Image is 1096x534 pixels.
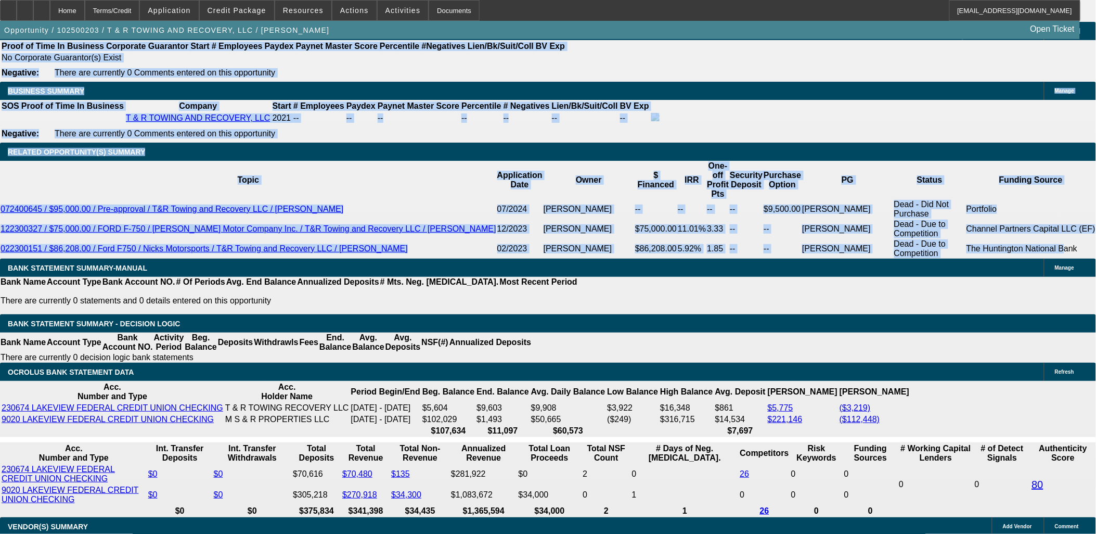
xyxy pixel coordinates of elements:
[1,382,224,402] th: Acc. Number and Type
[763,239,802,259] td: --
[1031,443,1095,463] th: Authenticity Score
[607,414,659,425] td: ($249)
[2,129,39,138] b: Negative:
[715,382,766,402] th: Avg. Deposit
[179,101,217,110] b: Company
[767,382,838,402] th: [PERSON_NAME]
[518,464,582,484] td: $0
[2,465,115,483] a: 230674 LAKEVIEW FEDERAL CREDIT UNION CHECKING
[620,101,649,110] b: BV Exp
[1,244,408,253] a: 022300151 / $86,208.00 / Ford F750 / Nicks Motorsports / T&R Towing and Recovery LLC / [PERSON_NAME]
[461,101,501,110] b: Percentile
[148,469,158,478] a: $0
[894,219,966,239] td: Dead - Due to Competition
[2,403,223,412] a: 230674 LAKEVIEW FEDERAL CREDIT UNION CHECKING
[531,382,606,402] th: Avg. Daily Balance
[715,414,766,425] td: $14,534
[966,161,1096,199] th: Funding Source
[715,426,766,436] th: $7,697
[966,199,1096,219] td: Portfolio
[378,113,459,123] div: --
[974,464,1030,505] td: 0
[342,469,372,478] a: $70,480
[1055,369,1074,375] span: Refresh
[380,277,499,287] th: # Mts. Neg. [MEDICAL_DATA].
[106,42,188,50] b: Corporate Guarantor
[497,239,543,259] td: 02/2023
[677,239,706,259] td: 5.92%
[391,506,449,516] th: $34,435
[740,443,790,463] th: Competitors
[791,464,843,484] td: 0
[148,490,158,499] a: $0
[140,1,198,20] button: Application
[292,464,341,484] td: $70,616
[176,277,226,287] th: # Of Periods
[8,87,84,95] span: BUSINESS SUMMARY
[497,219,543,239] td: 12/2023
[55,68,275,77] span: There are currently 0 Comments entered on this opportunity
[476,414,529,425] td: $1,493
[791,443,843,463] th: Risk Keywords
[226,277,297,287] th: Avg. End Balance
[8,264,147,272] span: BANK STATEMENT SUMMARY-MANUAL
[635,239,677,259] td: $86,208.00
[8,148,145,156] span: RELATED OPPORTUNITY(S) SUMMARY
[763,161,802,199] th: Purchase Option
[319,333,352,352] th: End. Balance
[1032,479,1043,490] a: 80
[2,415,214,424] a: 9020 LAKEVIEW FEDERAL CREDIT UNION CHECKING
[740,485,790,505] td: 0
[148,6,190,15] span: Application
[214,469,223,478] a: $0
[839,382,910,402] th: [PERSON_NAME]
[1,296,577,306] p: There are currently 0 statements and 0 details entered on this opportunity
[332,1,377,20] button: Actions
[729,199,763,219] td: --
[582,485,630,505] td: 0
[791,506,843,516] th: 0
[225,414,350,425] td: M S & R PROPERTIES LLC
[551,112,618,124] td: --
[225,382,350,402] th: Acc. Holder Name
[46,277,102,287] th: Account Type
[582,464,630,484] td: 2
[422,42,466,50] b: #Negatives
[768,403,793,412] a: $5,775
[378,101,459,110] b: Paynet Master Score
[844,464,897,484] td: 0
[378,1,429,20] button: Activities
[660,382,713,402] th: High Balance
[706,239,729,259] td: 1.85
[631,485,739,505] td: 1
[840,415,880,424] a: ($112,448)
[342,506,390,516] th: $341,398
[283,6,324,15] span: Resources
[635,219,677,239] td: $75,000.00
[8,368,134,376] span: OCROLUS BANK STATEMENT DATA
[582,506,630,516] th: 2
[1026,20,1079,38] a: Open Ticket
[729,239,763,259] td: --
[292,506,341,516] th: $375,834
[802,239,893,259] td: [PERSON_NAME]
[660,403,713,413] td: $16,348
[8,523,88,531] span: VENDOR(S) SUMMARY
[2,68,39,77] b: Negative:
[631,464,739,484] td: 0
[768,415,803,424] a: $221,146
[468,42,534,50] b: Lien/Bk/Suit/Coll
[1003,524,1032,529] span: Add Vendor
[531,426,606,436] th: $60,573
[840,403,871,412] a: ($3,219)
[715,403,766,413] td: $861
[802,219,893,239] td: [PERSON_NAME]
[351,382,421,402] th: Period Begin/End
[631,443,739,463] th: # Days of Neg. [MEDICAL_DATA].
[497,161,543,199] th: Application Date
[791,485,843,505] td: 0
[450,506,517,516] th: $1,365,594
[225,403,350,413] td: T & R TOWING RECOVERY LLC
[292,485,341,505] td: $305,218
[1,41,105,52] th: Proof of Time In Business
